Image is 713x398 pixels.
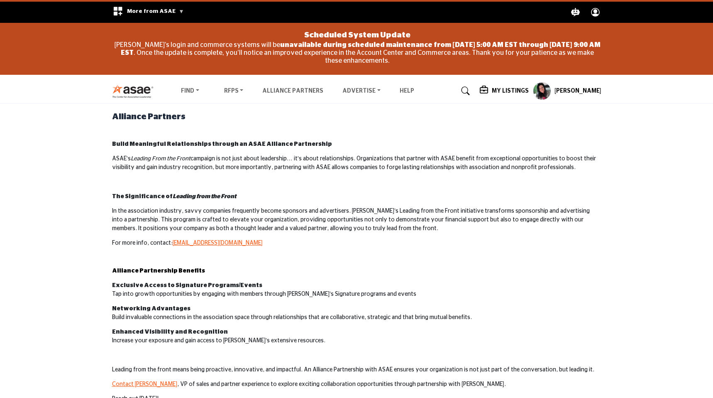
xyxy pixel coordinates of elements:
[112,194,236,199] strong: The Significance of
[121,42,600,56] strong: unavailable during scheduled maintenance from [DATE] 5:00 AM EST through [DATE] 9:00 AM EST
[112,305,601,322] p: Build invaluable connections in the association space through relationships that are collaborativ...
[262,88,323,94] a: Alliance Partners
[554,87,601,96] h5: [PERSON_NAME]
[112,84,158,98] img: Site Logo
[112,381,178,387] a: Contact [PERSON_NAME]
[112,328,601,345] p: Increase your exposure and gain access to [PERSON_NAME]’s extensive resources.
[337,85,386,97] a: Advertise
[112,141,332,147] strong: Build Meaningful Relationships through an ASAE Alliance Partnership
[112,281,601,299] p: Tap into growth opportunities by engaging with members through [PERSON_NAME]’s Signature programs...
[112,207,601,233] p: In the association industry, savvy companies frequently become sponsors and advertisers. [PERSON_...
[112,306,190,312] strong: Networking Advantages
[492,87,529,95] h5: My Listings
[131,156,190,162] em: Leading From the Front
[175,85,205,97] a: Find
[112,283,263,288] strong: Exclusive Access to Signature Programs/Events
[112,329,228,335] strong: Enhanced Visibility and Recognition
[218,85,249,97] a: RFPs
[112,267,601,275] h2: Alliance Partnership Benefits
[173,194,236,199] em: Leading from the Front
[480,86,529,96] div: My Listings
[453,84,475,98] a: Search
[107,2,189,23] div: More from ASAE
[114,41,601,65] p: [PERSON_NAME]'s login and commerce systems will be . Once the update is complete, you'll notice a...
[112,366,601,374] p: Leading from the front means being proactive, innovative, and impactful. An Alliance Partnership ...
[112,155,601,172] p: ASAE’s campaign is not just about leadership… it’s about relationships. Organizations that partne...
[127,8,184,14] span: More from ASAE
[112,239,601,248] p: For more info, contact:
[173,240,263,246] a: [EMAIL_ADDRESS][DOMAIN_NAME]
[114,27,601,41] div: Scheduled System Update
[112,111,601,123] h2: Alliance Partners
[533,82,551,100] button: Show hide supplier dropdown
[400,88,414,94] a: Help
[112,380,601,389] p: , VP of sales and partner experience to explore exciting collaboration opportunities through part...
